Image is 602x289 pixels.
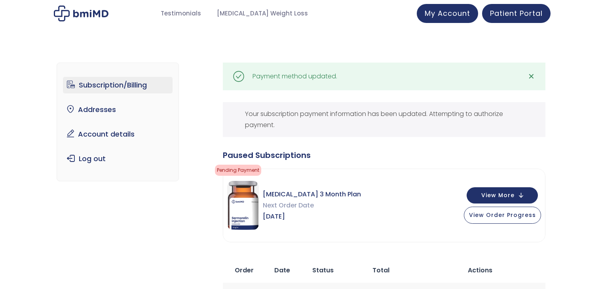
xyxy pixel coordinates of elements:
[274,266,290,275] span: Date
[490,8,543,18] span: Patient Portal
[372,266,389,275] span: Total
[217,9,308,18] span: [MEDICAL_DATA] Weight Loss
[54,6,108,21] img: My account
[469,211,536,219] span: View Order Progress
[263,211,361,222] span: [DATE]
[235,266,254,275] span: Order
[263,189,361,200] span: [MEDICAL_DATA] 3 Month Plan
[467,187,538,203] button: View More
[161,9,201,18] span: Testimonials
[464,207,541,224] button: View Order Progress
[57,63,179,181] nav: Account pages
[253,71,337,82] div: Payment method updated.
[481,193,515,198] span: View More
[425,8,470,18] span: My Account
[63,126,173,143] a: Account details
[223,102,545,137] div: Your subscription payment information has been updated. Attempting to authorize payment.
[153,6,209,21] a: Testimonials
[263,200,361,211] span: Next Order Date
[524,68,539,84] a: ✕
[223,150,545,161] div: Paused Subscriptions
[63,101,173,118] a: Addresses
[482,4,551,23] a: Patient Portal
[215,165,261,176] span: Pending Payment
[63,150,173,167] a: Log out
[528,71,535,82] span: ✕
[209,6,316,21] a: [MEDICAL_DATA] Weight Loss
[468,266,492,275] span: Actions
[63,77,173,93] a: Subscription/Billing
[312,266,334,275] span: Status
[417,4,478,23] a: My Account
